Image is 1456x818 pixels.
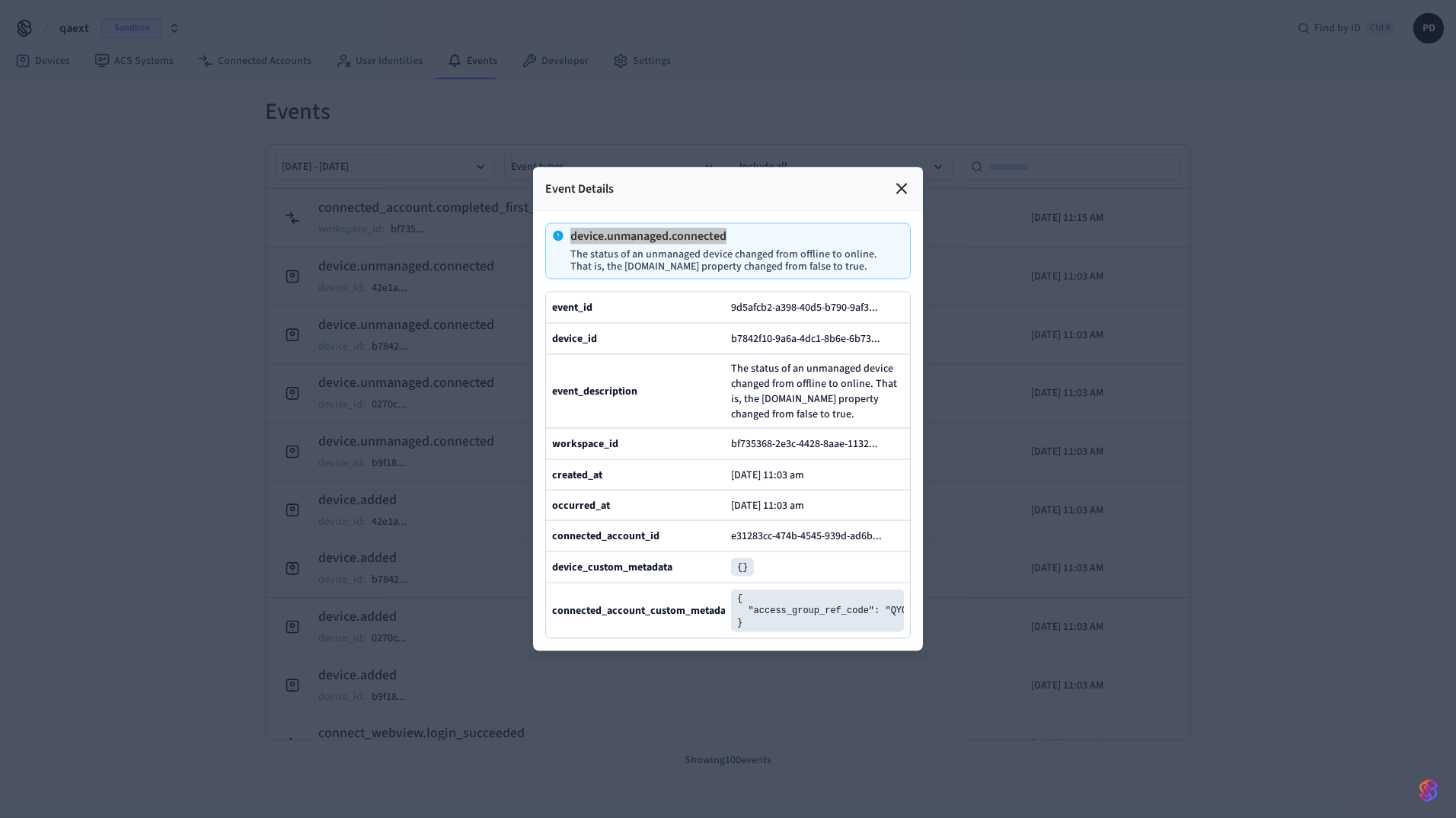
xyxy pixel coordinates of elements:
b: device_custom_metadata [552,560,672,575]
b: workspace_id [552,436,618,452]
pre: { "access_group_ref_code": "QYCH-HGE-163" } [731,590,904,632]
img: SeamLogoGradient.69752ec5.svg [1419,778,1438,803]
p: The status of an unmanaged device changed from offline to online. That is, the [DOMAIN_NAME] prop... [570,248,898,273]
p: device.unmanaged.connected [570,230,898,242]
b: event_description [552,384,637,399]
button: bf735368-2e3c-4428-8aae-1132... [728,435,893,453]
b: created_at [552,467,602,482]
p: Event Details [545,180,614,198]
p: [DATE] 11:03 am [731,468,804,481]
b: occurred_at [552,497,610,513]
pre: {} [731,558,754,577]
p: [DATE] 11:03 am [731,499,804,511]
button: b7842f10-9a6a-4dc1-8b6e-6b73... [728,330,896,348]
b: event_id [552,300,592,315]
b: device_id [552,331,597,347]
b: connected_account_id [552,529,659,544]
button: 9d5afcb2-a398-40d5-b790-9af3... [728,299,893,317]
span: The status of an unmanaged device changed from offline to online. That is, the [DOMAIN_NAME] prop... [731,361,904,422]
button: e31283cc-474b-4545-939d-ad6b... [728,527,897,545]
b: connected_account_custom_metadata [552,603,735,618]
